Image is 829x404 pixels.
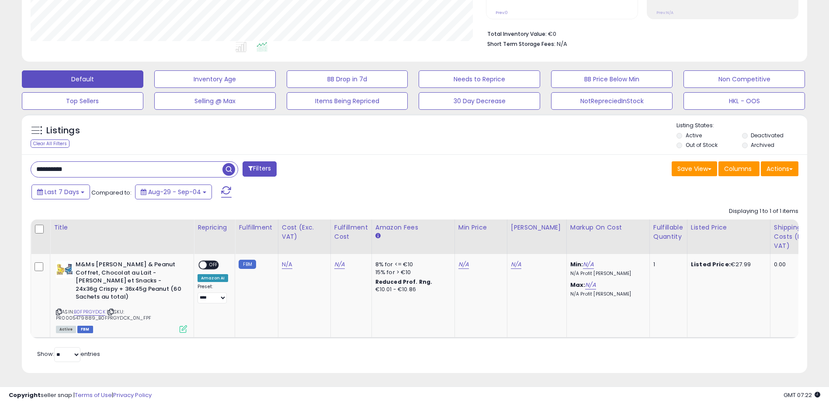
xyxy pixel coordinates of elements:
b: Short Term Storage Fees: [487,40,555,48]
span: Compared to: [91,188,132,197]
button: Needs to Reprice [419,70,540,88]
span: Aug-29 - Sep-04 [148,188,201,196]
div: Min Price [458,223,503,232]
button: Filters [243,161,277,177]
p: N/A Profit [PERSON_NAME] [570,271,643,277]
button: Items Being Repriced [287,92,408,110]
button: BB Drop in 7d [287,70,408,88]
div: ASIN: [56,261,187,332]
b: Total Inventory Value: [487,30,547,38]
a: N/A [585,281,596,289]
span: OFF [207,261,221,269]
label: Deactivated [751,132,784,139]
b: Min: [570,260,583,268]
h5: Listings [46,125,80,137]
div: Displaying 1 to 1 of 1 items [729,207,798,216]
div: 0.00 [774,261,816,268]
a: N/A [583,260,593,269]
button: Inventory Age [154,70,276,88]
button: Non Competitive [683,70,805,88]
div: Title [54,223,190,232]
label: Active [686,132,702,139]
div: Cost (Exc. VAT) [282,223,327,241]
button: Actions [761,161,798,176]
a: Terms of Use [75,391,112,399]
div: €27.99 [691,261,763,268]
span: Show: entries [37,350,100,358]
div: Fulfillment Cost [334,223,368,241]
b: Max: [570,281,586,289]
button: Columns [718,161,760,176]
span: Columns [724,164,752,173]
b: M&Ms [PERSON_NAME] & Peanut Coffret, Chocolat au Lait - [PERSON_NAME] et Snacks - 24x36g Crispy +... [76,261,182,303]
div: 1 [653,261,680,268]
b: Listed Price: [691,260,731,268]
img: 41tEsHjcL+L._SL40_.jpg [56,261,73,278]
div: €10.01 - €10.86 [375,286,448,293]
button: Default [22,70,143,88]
a: B0FPRGYDCK [74,308,105,316]
div: Fulfillment [239,223,274,232]
a: N/A [282,260,292,269]
p: Listing States: [676,122,807,130]
div: seller snap | | [9,391,152,400]
button: Selling @ Max [154,92,276,110]
button: Top Sellers [22,92,143,110]
button: HKL - OOS [683,92,805,110]
div: Amazon Fees [375,223,451,232]
div: Clear All Filters [31,139,69,148]
a: N/A [334,260,345,269]
small: Prev: N/A [656,10,673,15]
p: N/A Profit [PERSON_NAME] [570,291,643,297]
div: Markup on Cost [570,223,646,232]
li: €0 [487,28,792,38]
span: All listings currently available for purchase on Amazon [56,326,76,333]
span: FBM [77,326,93,333]
div: Repricing [198,223,231,232]
span: N/A [557,40,567,48]
button: BB Price Below Min [551,70,673,88]
th: The percentage added to the cost of goods (COGS) that forms the calculator for Min & Max prices. [566,219,649,254]
div: Listed Price [691,223,767,232]
span: 2025-09-12 07:22 GMT [784,391,820,399]
div: 15% for > €10 [375,268,448,276]
div: Preset: [198,284,228,303]
small: Amazon Fees. [375,232,381,240]
button: NotRepreciedInStock [551,92,673,110]
div: Amazon AI [198,274,228,282]
button: Save View [672,161,717,176]
label: Out of Stock [686,141,718,149]
div: Shipping Costs (Exc. VAT) [774,223,819,251]
div: 8% for <= €10 [375,261,448,268]
button: 30 Day Decrease [419,92,540,110]
button: Aug-29 - Sep-04 [135,185,212,199]
div: Fulfillable Quantity [653,223,683,241]
span: | SKU: PR0005479889_B0FPRGYDCK_0N_FPF [56,308,151,321]
strong: Copyright [9,391,41,399]
label: Archived [751,141,774,149]
div: [PERSON_NAME] [511,223,563,232]
a: N/A [511,260,521,269]
span: Last 7 Days [45,188,79,196]
a: N/A [458,260,469,269]
b: Reduced Prof. Rng. [375,278,433,286]
small: FBM [239,260,256,269]
a: Privacy Policy [113,391,152,399]
button: Last 7 Days [31,185,90,199]
small: Prev: 0 [496,10,508,15]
